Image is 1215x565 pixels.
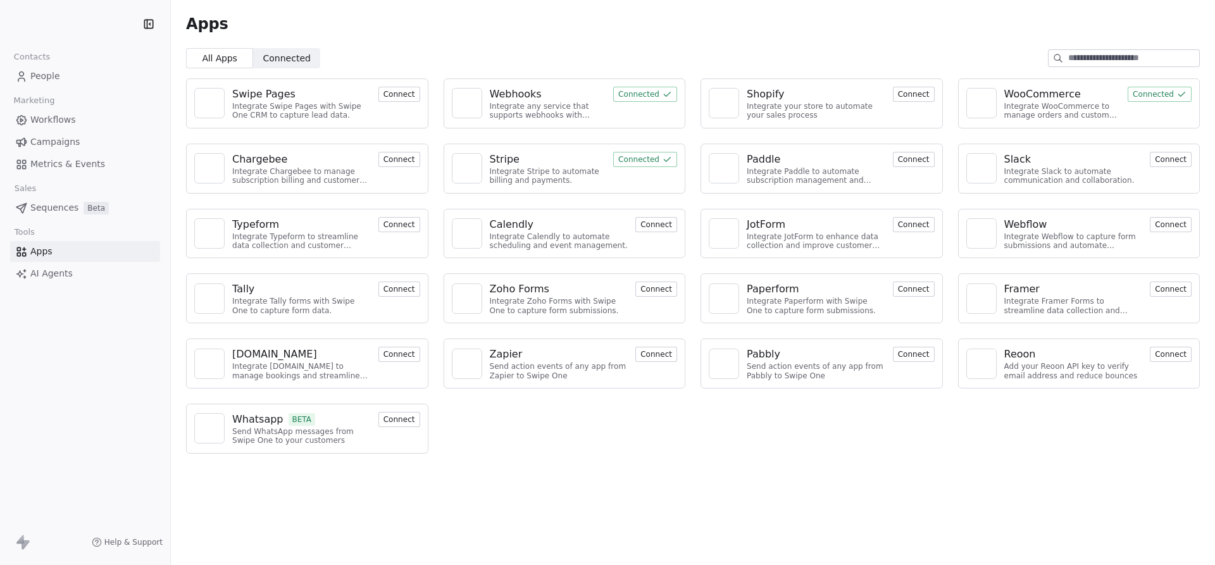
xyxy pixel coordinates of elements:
[30,267,73,280] span: AI Agents
[709,153,739,183] a: NA
[490,297,628,315] div: Integrate Zoho Forms with Swipe One to capture form submissions.
[232,87,296,102] div: Swipe Pages
[1004,102,1121,120] div: Integrate WooCommerce to manage orders and customer data
[9,223,40,242] span: Tools
[490,217,628,232] a: Calendly
[1004,282,1143,297] a: Framer
[458,354,477,373] img: NA
[490,152,606,167] a: Stripe
[1004,87,1081,102] div: WooCommerce
[893,348,935,360] a: Connect
[232,282,254,297] div: Tally
[200,354,219,373] img: NA
[1004,217,1143,232] a: Webflow
[714,224,733,243] img: NA
[1150,348,1192,360] a: Connect
[378,218,420,230] a: Connect
[10,109,160,130] a: Workflows
[1004,347,1036,362] div: Reoon
[232,347,371,362] a: [DOMAIN_NAME]
[232,102,371,120] div: Integrate Swipe Pages with Swipe One CRM to capture lead data.
[966,88,997,118] a: NA
[490,362,628,380] div: Send action events of any app from Zapier to Swipe One
[613,88,677,100] a: Connected
[893,217,935,232] button: Connect
[709,349,739,379] a: NA
[1004,297,1143,315] div: Integrate Framer Forms to streamline data collection and customer engagement.
[194,413,225,444] a: NA
[232,427,371,445] div: Send WhatsApp messages from Swipe One to your customers
[194,88,225,118] a: NA
[263,52,311,65] span: Connected
[378,217,420,232] button: Connect
[747,87,785,102] div: Shopify
[966,283,997,314] a: NA
[1150,153,1192,165] a: Connect
[893,282,935,297] button: Connect
[490,282,549,297] div: Zoho Forms
[747,152,780,167] div: Paddle
[1004,152,1031,167] div: Slack
[30,135,80,149] span: Campaigns
[972,159,991,178] img: NA
[709,88,739,118] a: NA
[635,217,677,232] button: Connect
[104,537,163,547] span: Help & Support
[8,91,60,110] span: Marketing
[1004,167,1143,185] div: Integrate Slack to automate communication and collaboration.
[893,283,935,295] a: Connect
[893,347,935,362] button: Connect
[194,153,225,183] a: NA
[747,347,780,362] div: Pabbly
[1004,347,1143,362] a: Reoon
[1004,217,1047,232] div: Webflow
[1150,347,1192,362] button: Connect
[232,217,279,232] div: Typeform
[232,347,317,362] div: [DOMAIN_NAME]
[709,218,739,249] a: NA
[378,282,420,297] button: Connect
[490,282,628,297] a: Zoho Forms
[30,158,105,171] span: Metrics & Events
[613,87,677,102] button: Connected
[747,282,885,297] a: Paperform
[232,362,371,380] div: Integrate [DOMAIN_NAME] to manage bookings and streamline scheduling.
[1150,217,1192,232] button: Connect
[232,87,371,102] a: Swipe Pages
[893,218,935,230] a: Connect
[194,218,225,249] a: NA
[10,197,160,218] a: SequencesBeta
[200,289,219,308] img: NA
[232,297,371,315] div: Integrate Tally forms with Swipe One to capture form data.
[1150,152,1192,167] button: Connect
[966,218,997,249] a: NA
[747,87,885,102] a: Shopify
[232,152,371,167] a: Chargebee
[232,282,371,297] a: Tally
[232,412,283,427] div: Whatsapp
[452,349,482,379] a: NA
[378,413,420,425] a: Connect
[613,153,677,165] a: Connected
[893,153,935,165] a: Connect
[709,283,739,314] a: NA
[232,412,371,427] a: WhatsappBETA
[452,218,482,249] a: NA
[92,537,163,547] a: Help & Support
[490,167,606,185] div: Integrate Stripe to automate billing and payments.
[200,419,219,438] img: NA
[378,348,420,360] a: Connect
[378,412,420,427] button: Connect
[1128,88,1192,100] a: Connected
[452,153,482,183] a: NA
[490,152,520,167] div: Stripe
[289,413,316,426] span: BETA
[635,347,677,362] button: Connect
[635,218,677,230] a: Connect
[84,202,109,214] span: Beta
[714,159,733,178] img: NA
[194,349,225,379] a: NA
[972,94,991,113] img: NA
[635,282,677,297] button: Connect
[747,152,885,167] a: Paddle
